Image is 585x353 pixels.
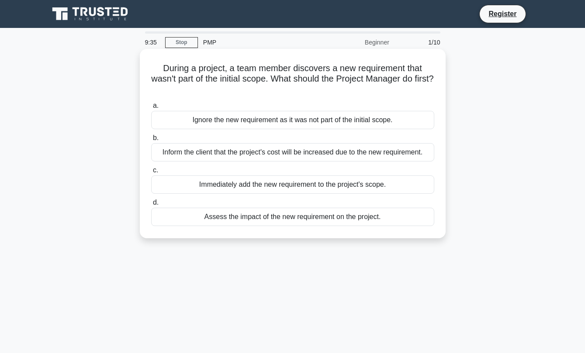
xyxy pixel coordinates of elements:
[483,8,522,19] a: Register
[153,134,159,141] span: b.
[165,37,198,48] a: Stop
[151,111,434,129] div: Ignore the new requirement as it was not part of the initial scope.
[318,34,395,51] div: Beginner
[151,175,434,194] div: Immediately add the new requirement to the project's scope.
[140,34,165,51] div: 9:35
[150,63,435,95] h5: During a project, a team member discovers a new requirement that wasn't part of the initial scope...
[198,34,318,51] div: PMP
[151,208,434,226] div: Assess the impact of the new requirement on the project.
[395,34,446,51] div: 1/10
[153,102,159,109] span: a.
[153,166,158,174] span: c.
[151,143,434,161] div: Inform the client that the project's cost will be increased due to the new requirement.
[153,199,159,206] span: d.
